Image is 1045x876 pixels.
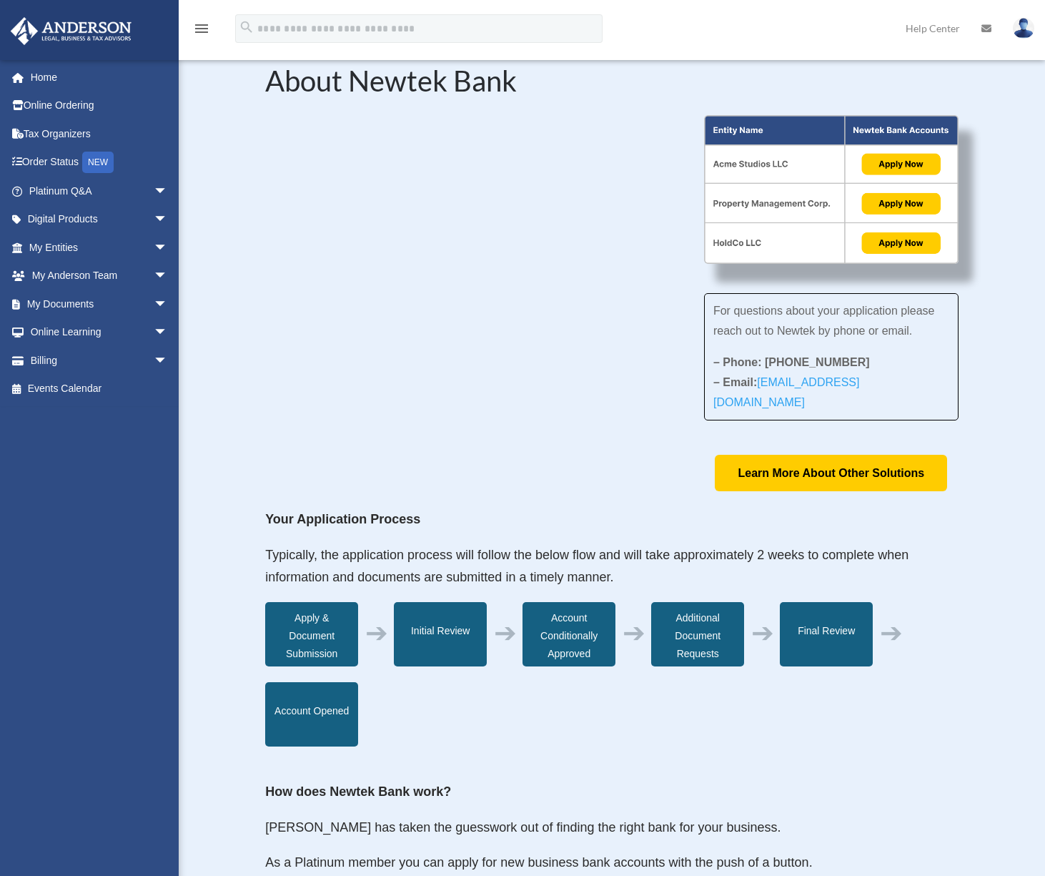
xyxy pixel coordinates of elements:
div: Final Review [780,602,873,666]
span: For questions about your application please reach out to Newtek by phone or email. [713,305,935,337]
strong: – Email: [713,376,860,408]
a: My Anderson Teamarrow_drop_down [10,262,189,290]
a: Events Calendar [10,375,189,403]
img: About Partnership Graphic (3) [704,115,959,264]
span: arrow_drop_down [154,290,182,319]
a: Platinum Q&Aarrow_drop_down [10,177,189,205]
a: Online Ordering [10,92,189,120]
span: arrow_drop_down [154,262,182,291]
a: My Documentsarrow_drop_down [10,290,189,318]
div: ➔ [365,624,388,642]
div: Additional Document Requests [651,602,744,666]
div: Apply & Document Submission [265,602,358,666]
div: NEW [82,152,114,173]
span: arrow_drop_down [154,205,182,235]
i: menu [193,20,210,37]
a: Tax Organizers [10,119,189,148]
a: menu [193,25,210,37]
img: Anderson Advisors Platinum Portal [6,17,136,45]
div: ➔ [494,624,517,642]
strong: Your Application Process [265,512,420,526]
a: [EMAIL_ADDRESS][DOMAIN_NAME] [713,376,860,415]
h2: About Newtek Bank [265,67,959,102]
div: ➔ [880,624,903,642]
span: arrow_drop_down [154,318,182,348]
a: Online Learningarrow_drop_down [10,318,189,347]
div: Account Opened [265,682,358,747]
a: Billingarrow_drop_down [10,346,189,375]
span: arrow_drop_down [154,177,182,206]
a: Learn More About Other Solutions [715,455,947,491]
div: ➔ [751,624,774,642]
a: Digital Productsarrow_drop_down [10,205,189,234]
div: ➔ [623,624,645,642]
span: arrow_drop_down [154,233,182,262]
a: Order StatusNEW [10,148,189,177]
span: Typically, the application process will follow the below flow and will take approximately 2 weeks... [265,548,908,585]
p: [PERSON_NAME] has taken the guesswork out of finding the right bank for your business. [265,817,959,852]
a: My Entitiesarrow_drop_down [10,233,189,262]
img: User Pic [1013,18,1034,39]
iframe: NewtekOne and Newtek Bank's Partnership with Anderson Advisors [265,115,665,340]
div: Account Conditionally Approved [522,602,615,666]
span: arrow_drop_down [154,346,182,375]
i: search [239,19,254,35]
div: Initial Review [394,602,487,666]
strong: – Phone: [PHONE_NUMBER] [713,356,870,368]
strong: How does Newtek Bank work? [265,784,451,799]
a: Home [10,63,189,92]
